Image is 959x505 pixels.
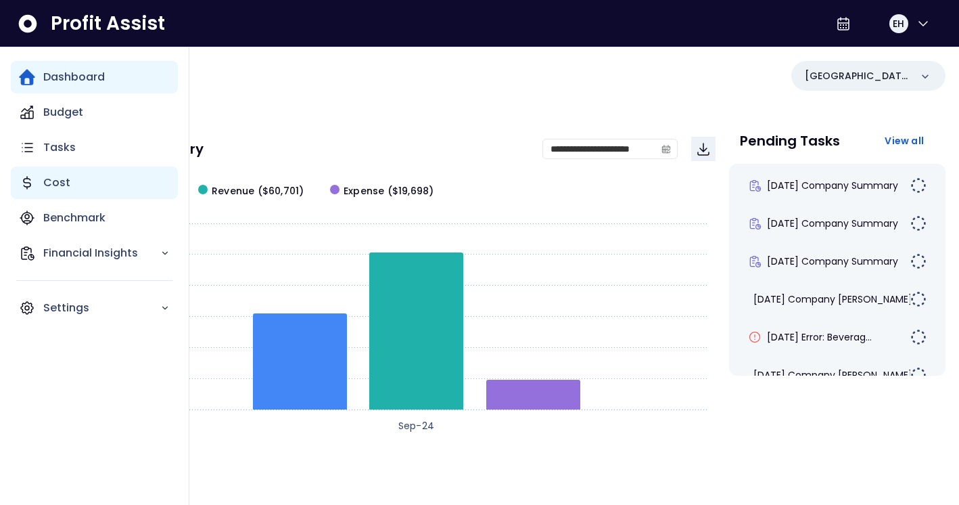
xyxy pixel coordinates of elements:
[753,292,918,306] span: [DATE] Company [PERSON_NAME]...
[910,367,927,383] img: Not yet Started
[43,69,105,85] p: Dashboard
[767,330,872,344] span: [DATE] Error: Beverag...
[344,184,434,198] span: Expense ($19,698)
[212,184,304,198] span: Revenue ($60,701)
[68,483,945,497] p: Wins & Losses
[740,134,840,148] p: Pending Tasks
[874,129,935,153] button: View all
[767,255,898,268] span: [DATE] Company Summary
[43,104,83,120] p: Budget
[691,137,716,161] button: Download
[910,329,927,345] img: Not yet Started
[910,253,927,269] img: Not yet Started
[910,291,927,307] img: Not yet Started
[767,179,898,192] span: [DATE] Company Summary
[43,139,76,156] p: Tasks
[43,175,70,191] p: Cost
[893,17,904,30] span: EH
[885,134,924,148] span: View all
[910,215,927,232] img: Not yet Started
[43,210,106,226] p: Benchmark
[43,300,160,316] p: Settings
[767,217,898,230] span: [DATE] Company Summary
[910,177,927,194] img: Not yet Started
[661,144,671,154] svg: calendar
[398,419,434,433] text: Sep-24
[43,245,160,261] p: Financial Insights
[753,368,918,382] span: [DATE] Company [PERSON_NAME]...
[805,69,910,83] p: [GEOGRAPHIC_DATA]
[51,12,165,36] span: Profit Assist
